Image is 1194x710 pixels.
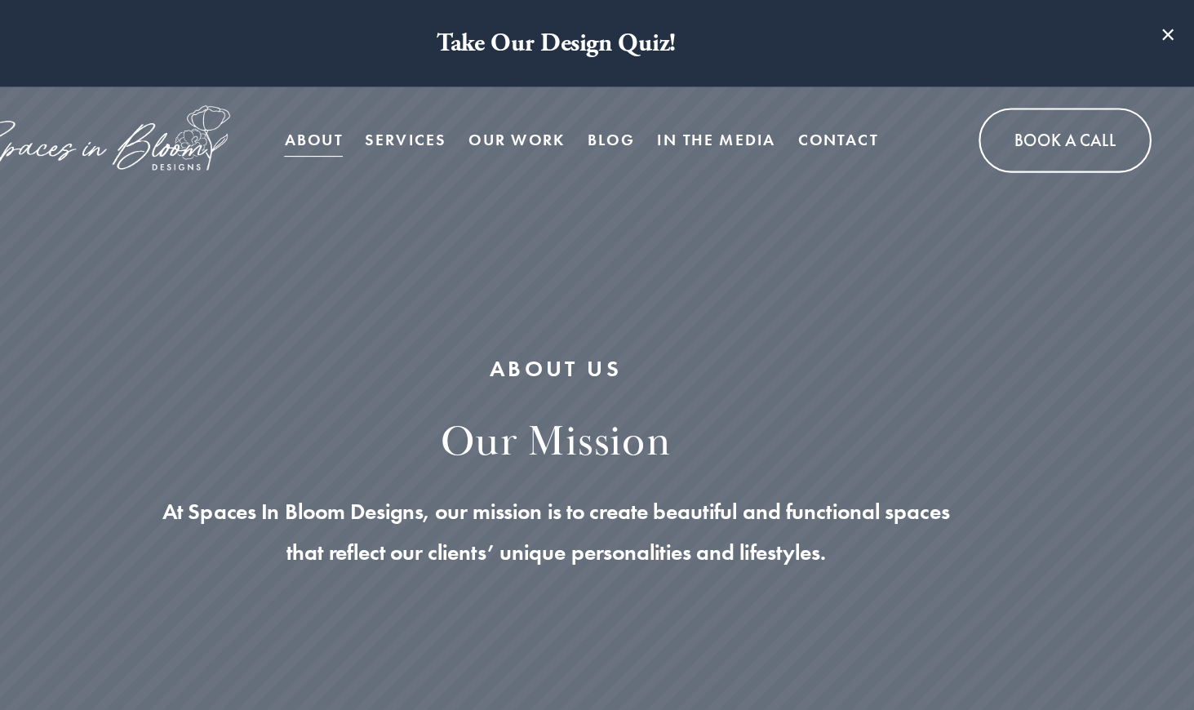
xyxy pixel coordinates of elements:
[820,113,894,145] a: Contact
[108,383,1087,433] h2: our mission
[987,100,1146,159] a: Book A Call
[517,113,606,145] a: Our Work
[48,97,297,162] img: Spaces in Bloom Designs
[421,113,496,145] a: Services
[626,113,670,145] a: Blog
[108,326,1087,355] h1: ABOUT US
[347,113,401,145] a: About
[690,113,800,145] a: In the Media
[108,453,1087,528] p: At Spaces In Bloom Designs, our mission is to create beautiful and functional spaces that reflect...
